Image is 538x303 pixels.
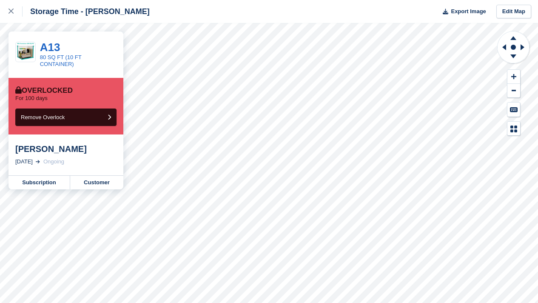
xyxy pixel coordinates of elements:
[40,54,82,67] a: 80 SQ FT (10 FT CONTAINER)
[507,122,520,136] button: Map Legend
[15,86,73,95] div: Overlocked
[36,160,40,163] img: arrow-right-light-icn-cde0832a797a2874e46488d9cf13f60e5c3a73dbe684e267c42b8395dfbc2abf.svg
[496,5,531,19] a: Edit Map
[507,70,520,84] button: Zoom In
[507,103,520,117] button: Keyboard Shortcuts
[23,6,150,17] div: Storage Time - [PERSON_NAME]
[15,109,117,126] button: Remove Overlock
[15,144,117,154] div: [PERSON_NAME]
[451,7,486,16] span: Export Image
[15,157,33,166] div: [DATE]
[507,84,520,98] button: Zoom Out
[9,176,70,189] a: Subscription
[15,95,48,102] p: For 100 days
[70,176,123,189] a: Customer
[40,41,60,54] a: A13
[43,157,64,166] div: Ongoing
[438,5,486,19] button: Export Image
[16,42,35,62] img: 10ft%20Container%20(80%20SQ%20FT)%20(2).png
[21,114,65,120] span: Remove Overlock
